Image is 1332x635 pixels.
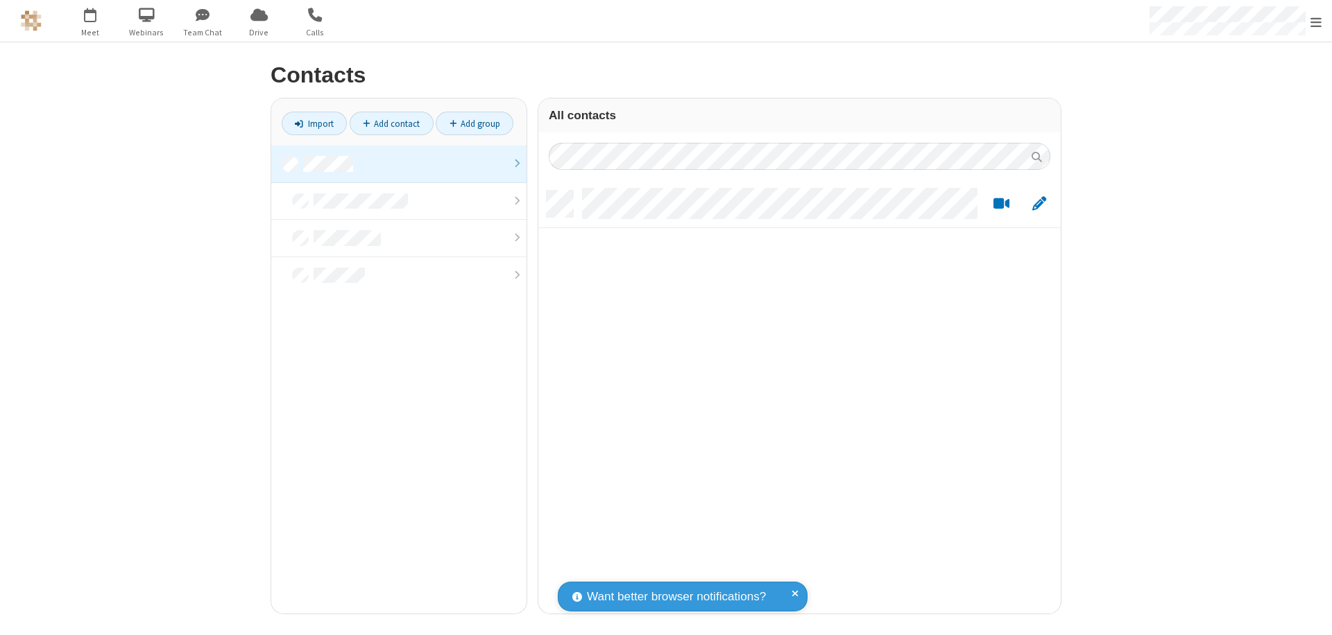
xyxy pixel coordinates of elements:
img: QA Selenium DO NOT DELETE OR CHANGE [21,10,42,31]
span: Webinars [121,26,173,39]
h2: Contacts [271,63,1061,87]
a: Add group [436,112,513,135]
span: Team Chat [177,26,229,39]
span: Want better browser notifications? [587,588,766,606]
button: Start a video meeting [988,195,1015,213]
span: Meet [65,26,117,39]
a: Import [282,112,347,135]
h3: All contacts [549,109,1050,122]
span: Calls [289,26,341,39]
div: grid [538,180,1061,614]
button: Edit [1025,195,1052,213]
a: Add contact [350,112,434,135]
span: Drive [233,26,285,39]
